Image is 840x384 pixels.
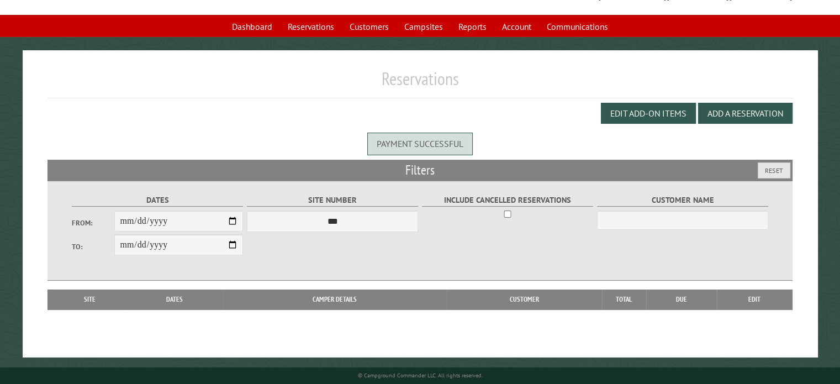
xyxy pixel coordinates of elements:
th: Dates [126,290,223,309]
label: Customer Name [597,194,769,207]
th: Due [646,290,717,309]
button: Reset [758,162,790,178]
a: Communications [540,16,615,37]
div: Payment successful [367,133,473,155]
a: Dashboard [225,16,279,37]
button: Edit Add-on Items [601,103,696,124]
th: Camper Details [223,290,447,309]
th: Edit [717,290,793,309]
label: Include Cancelled Reservations [422,194,594,207]
a: Campsites [398,16,450,37]
h2: Filters [47,160,793,181]
button: Add a Reservation [698,103,793,124]
label: Dates [72,194,244,207]
h1: Reservations [47,68,793,98]
a: Reports [452,16,493,37]
label: Site Number [247,194,419,207]
th: Total [602,290,646,309]
th: Customer [447,290,602,309]
small: © Campground Commander LLC. All rights reserved. [358,372,483,379]
a: Customers [343,16,395,37]
label: To: [72,241,115,252]
label: From: [72,218,115,228]
th: Site [53,290,126,309]
a: Reservations [281,16,341,37]
a: Account [495,16,538,37]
